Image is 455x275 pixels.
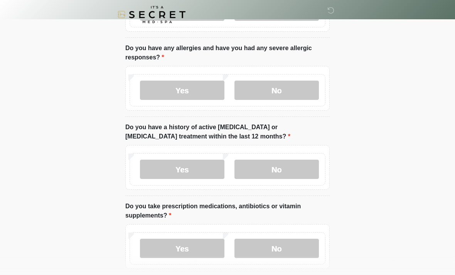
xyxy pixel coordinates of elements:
[140,239,224,258] label: Yes
[140,81,224,100] label: Yes
[125,44,330,62] label: Do you have any allergies and have you had any severe allergic responses?
[125,123,330,141] label: Do you have a history of active [MEDICAL_DATA] or [MEDICAL_DATA] treatment within the last 12 mon...
[234,239,319,258] label: No
[234,160,319,179] label: No
[234,81,319,100] label: No
[140,160,224,179] label: Yes
[118,6,185,23] img: It's A Secret Med Spa Logo
[125,202,330,220] label: Do you take prescription medications, antibiotics or vitamin supplements?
